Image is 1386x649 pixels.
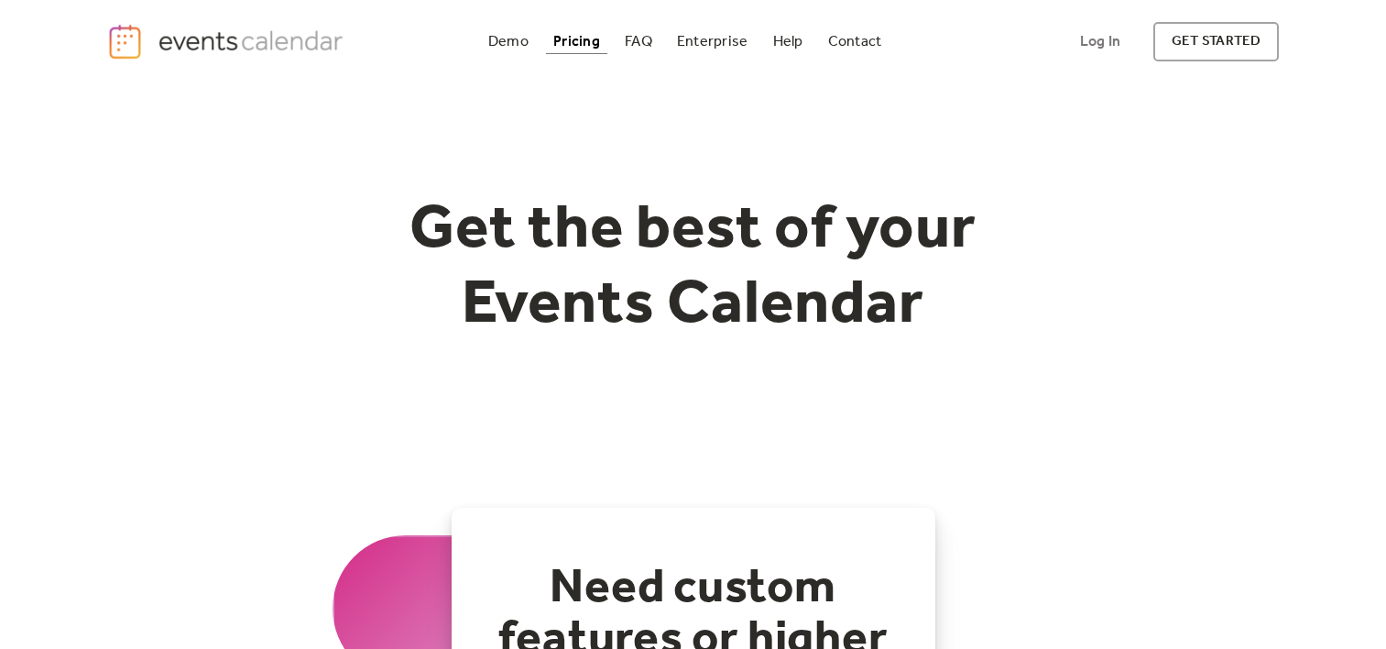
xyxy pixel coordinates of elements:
div: Pricing [553,37,600,47]
div: Enterprise [677,37,748,47]
a: Contact [821,29,889,54]
a: get started [1153,22,1279,61]
h1: Get the best of your Events Calendar [342,193,1045,343]
a: FAQ [617,29,660,54]
div: Demo [488,37,529,47]
div: FAQ [625,37,652,47]
a: Pricing [546,29,607,54]
div: Help [773,37,803,47]
a: Log In [1062,22,1139,61]
a: Enterprise [670,29,755,54]
div: Contact [828,37,882,47]
a: Demo [481,29,536,54]
a: Help [766,29,811,54]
